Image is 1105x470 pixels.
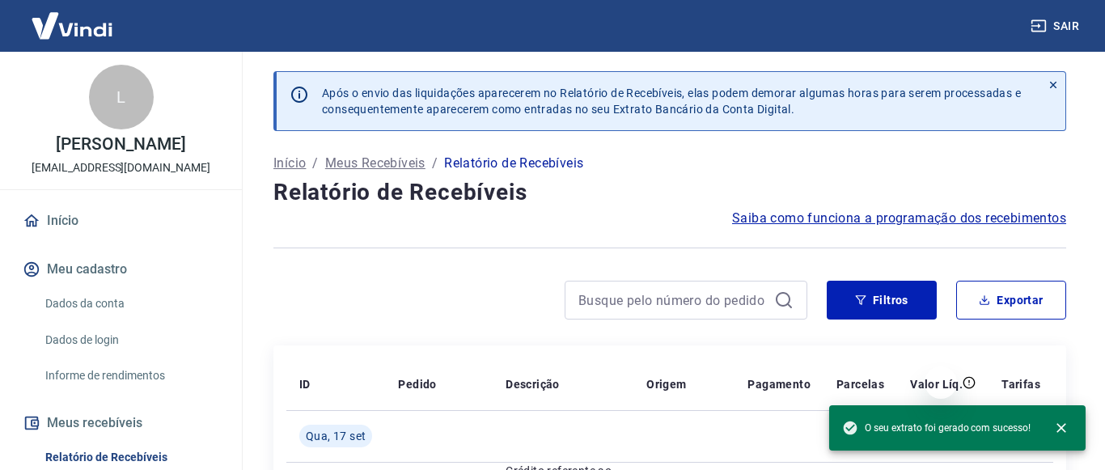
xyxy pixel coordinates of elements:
[732,209,1066,228] a: Saiba como funciona a programação dos recebimentos
[1040,405,1092,457] iframe: Botão para abrir a janela de mensagens
[39,324,222,357] a: Dados de login
[1027,11,1086,41] button: Sair
[89,65,154,129] div: L
[273,154,306,173] a: Início
[432,154,438,173] p: /
[910,376,963,392] p: Valor Líq.
[925,366,957,399] iframe: Fechar mensagem
[19,1,125,50] img: Vindi
[322,85,1021,117] p: Após o envio das liquidações aparecerem no Relatório de Recebíveis, elas podem demorar algumas ho...
[312,154,318,173] p: /
[398,376,436,392] p: Pedido
[506,376,560,392] p: Descrição
[646,376,686,392] p: Origem
[39,287,222,320] a: Dados da conta
[827,281,937,320] button: Filtros
[299,376,311,392] p: ID
[325,154,425,173] a: Meus Recebíveis
[19,252,222,287] button: Meu cadastro
[836,376,884,392] p: Parcelas
[19,405,222,441] button: Meus recebíveis
[578,288,768,312] input: Busque pelo número do pedido
[19,203,222,239] a: Início
[39,359,222,392] a: Informe de rendimentos
[306,428,366,444] span: Qua, 17 set
[32,159,210,176] p: [EMAIL_ADDRESS][DOMAIN_NAME]
[842,420,1031,436] span: O seu extrato foi gerado com sucesso!
[56,136,185,153] p: [PERSON_NAME]
[747,376,811,392] p: Pagamento
[273,176,1066,209] h4: Relatório de Recebíveis
[444,154,583,173] p: Relatório de Recebíveis
[956,281,1066,320] button: Exportar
